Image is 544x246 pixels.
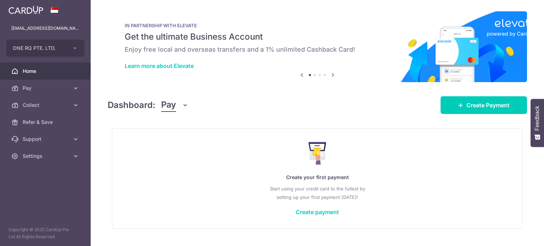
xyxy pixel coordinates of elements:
span: ONE RQ PTE. LTD. [13,45,65,52]
p: Create your first payment [126,173,508,182]
p: IN PARTNERSHIP WITH ELEVATE [125,23,510,28]
img: Make Payment [308,142,327,165]
span: Collect [23,102,69,109]
span: Feedback [534,106,540,131]
span: Refer & Save [23,119,69,126]
button: ONE RQ PTE. LTD. [6,40,84,57]
a: Create Payment [441,96,527,114]
a: Create payment [296,208,339,216]
h5: Get the ultimate Business Account [125,31,510,42]
h4: Dashboard: [108,99,155,111]
span: Create Payment [466,101,510,109]
img: Renovation banner [108,11,527,82]
a: Learn more about Elevate [125,62,194,69]
span: Settings [23,153,69,160]
button: Pay [161,98,188,112]
span: Pay [23,85,69,92]
img: CardUp [8,6,43,14]
h6: Enjoy free local and overseas transfers and a 1% unlimited Cashback Card! [125,45,510,54]
p: [EMAIL_ADDRESS][DOMAIN_NAME] [11,25,79,32]
span: Home [23,68,69,75]
span: Support [23,136,69,143]
button: Feedback - Show survey [531,99,544,147]
p: Start using your credit card to the fullest by setting up your first payment [DATE]! [126,184,508,201]
span: Pay [161,98,176,112]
